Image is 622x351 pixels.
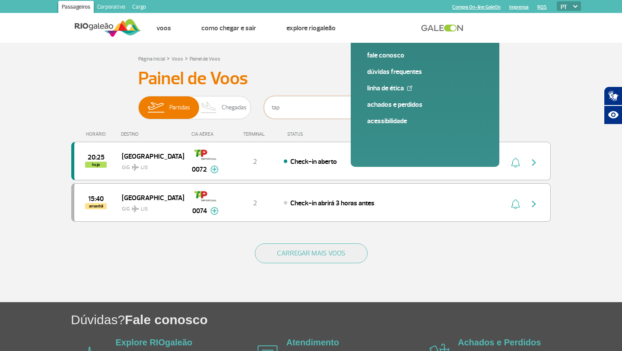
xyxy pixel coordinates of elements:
[366,24,402,32] a: Atendimento
[537,4,547,10] a: RQS
[141,205,148,213] span: LIS
[167,53,170,63] a: >
[407,86,412,91] img: External Link Icon
[122,201,177,213] span: GIG
[458,338,541,347] a: Achados e Perdidos
[367,67,483,77] a: Dúvidas Frequentes
[367,83,483,93] a: Linha de Ética
[129,1,149,15] a: Cargo
[116,338,193,347] a: Explore RIOgaleão
[290,199,374,207] span: Check-in abrirá 3 horas antes
[122,159,177,172] span: GIG
[367,100,483,109] a: Achados e Perdidos
[132,164,139,171] img: destiny_airplane.svg
[511,199,520,209] img: sino-painel-voo.svg
[94,1,129,15] a: Corporativo
[58,1,94,15] a: Passageiros
[125,313,208,327] span: Fale conosco
[142,96,169,119] img: slider-embarque
[255,243,368,263] button: CARREGAR MAIS VOOS
[88,196,104,202] span: 2025-10-01 15:40:00
[184,131,227,137] div: CIA AÉREA
[201,24,256,32] a: Como chegar e sair
[85,162,107,168] span: hoje
[529,199,539,209] img: seta-direita-painel-voo.svg
[529,157,539,168] img: seta-direita-painel-voo.svg
[604,86,622,105] button: Abrir tradutor de língua de sinais.
[122,150,177,162] span: [GEOGRAPHIC_DATA]
[604,105,622,124] button: Abrir recursos assistivos.
[85,203,107,209] span: amanhã
[71,311,622,329] h1: Dúvidas?
[452,4,501,10] a: Compra On-line GaleOn
[192,164,207,175] span: 0072
[156,24,171,32] a: Voos
[132,205,139,212] img: destiny_airplane.svg
[290,157,337,166] span: Check-in aberto
[253,157,257,166] span: 2
[222,96,247,119] span: Chegadas
[604,86,622,124] div: Plugin de acessibilidade da Hand Talk.
[190,56,220,62] a: Painel de Voos
[367,116,483,126] a: Acessibilidade
[138,68,484,89] h3: Painel de Voos
[122,192,177,203] span: [GEOGRAPHIC_DATA]
[286,24,336,32] a: Explore RIOgaleão
[264,96,437,119] input: Voo, cidade ou cia aérea
[253,199,257,207] span: 2
[283,131,353,137] div: STATUS
[511,157,520,168] img: sino-painel-voo.svg
[138,56,165,62] a: Página Inicial
[286,338,339,347] a: Atendimento
[210,166,219,173] img: mais-info-painel-voo.svg
[121,131,184,137] div: DESTINO
[169,96,190,119] span: Partidas
[210,207,219,215] img: mais-info-painel-voo.svg
[509,4,529,10] a: Imprensa
[141,164,148,172] span: LIS
[192,206,207,216] span: 0074
[227,131,283,137] div: TERMINAL
[171,56,183,62] a: Voos
[88,154,105,160] span: 2025-09-30 20:25:00
[196,96,222,119] img: slider-desembarque
[367,51,483,60] a: Fale conosco
[74,131,121,137] div: HORÁRIO
[185,53,188,63] a: >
